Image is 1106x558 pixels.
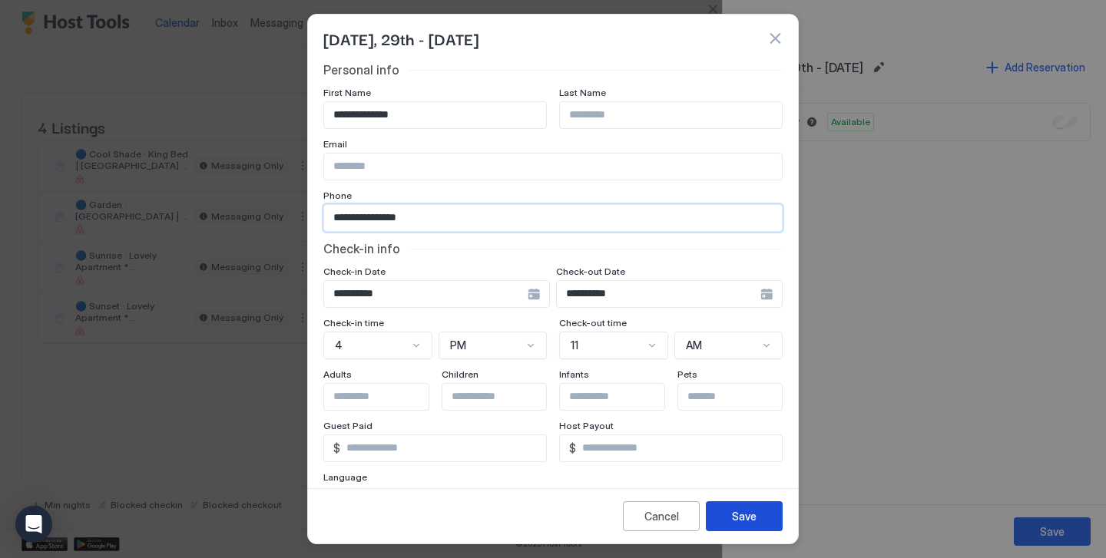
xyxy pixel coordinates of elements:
[732,508,757,524] div: Save
[557,281,760,307] input: Input Field
[559,420,614,431] span: Host Payout
[324,281,528,307] input: Input Field
[677,368,697,380] span: Pets
[706,501,783,531] button: Save
[323,190,352,201] span: Phone
[323,317,384,329] span: Check-in time
[335,338,343,352] span: 4
[323,138,347,150] span: Email
[324,384,450,410] input: Input Field
[556,266,625,277] span: Check-out Date
[569,441,576,455] span: $
[324,102,546,128] input: Input Field
[323,62,399,78] span: Personal info
[323,266,386,277] span: Check-in Date
[442,368,478,380] span: Children
[576,435,782,461] input: Input Field
[15,506,52,543] div: Open Intercom Messenger
[560,102,782,128] input: Input Field
[559,87,606,98] span: Last Name
[323,471,367,483] span: Language
[323,368,352,380] span: Adults
[333,441,340,455] span: $
[442,384,568,410] input: Input Field
[323,27,478,50] span: [DATE], 29th - [DATE]
[623,501,700,531] button: Cancel
[323,87,371,98] span: First Name
[324,154,782,180] input: Input Field
[323,420,373,431] span: Guest Paid
[450,338,466,352] span: PM
[559,368,589,380] span: Infants
[644,508,679,524] div: Cancel
[571,338,578,352] span: 11
[323,241,400,256] span: Check-in info
[324,205,782,231] input: Input Field
[560,384,686,410] input: Input Field
[678,384,804,410] input: Input Field
[559,317,627,329] span: Check-out time
[686,338,702,352] span: AM
[340,435,546,461] input: Input Field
